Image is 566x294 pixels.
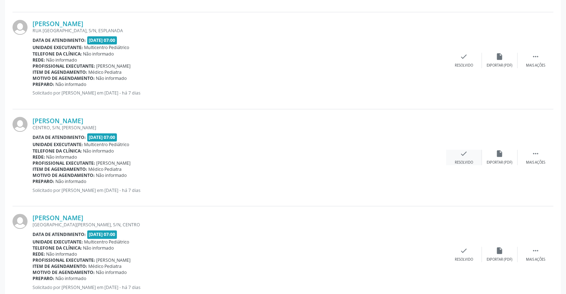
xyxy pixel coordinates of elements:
[455,257,473,262] div: Resolvido
[46,251,77,257] span: Não informado
[33,148,82,154] b: Telefone da clínica:
[33,57,45,63] b: Rede:
[33,117,83,125] a: [PERSON_NAME]
[33,20,83,28] a: [PERSON_NAME]
[13,20,28,35] img: img
[83,148,114,154] span: Não informado
[532,150,540,158] i: 
[33,257,95,263] b: Profissional executante:
[487,63,513,68] div: Exportar (PDF)
[96,269,127,275] span: Não informado
[83,245,114,251] span: Não informado
[56,81,87,87] span: Não informado
[33,178,54,184] b: Preparo:
[33,222,446,228] div: [GEOGRAPHIC_DATA][PERSON_NAME], S/N, CENTRO
[46,57,77,63] span: Não informado
[87,36,117,44] span: [DATE] 07:00
[84,239,129,245] span: Multicentro Pediátrico
[532,53,540,61] i: 
[496,150,504,158] i: insert_drive_file
[33,166,87,172] b: Item de agendamento:
[460,247,468,255] i: check
[33,90,446,96] p: Solicitado por [PERSON_NAME] em [DATE] - há 7 dias
[46,154,77,160] span: Não informado
[13,214,28,229] img: img
[33,275,54,281] b: Preparo:
[96,75,127,81] span: Não informado
[33,81,54,87] b: Preparo:
[83,51,114,57] span: Não informado
[33,239,83,245] b: Unidade executante:
[526,257,545,262] div: Mais ações
[33,28,446,34] div: RUA [GEOGRAPHIC_DATA], S/N, ESPLANADA
[33,172,95,178] b: Motivo de agendamento:
[33,214,83,222] a: [PERSON_NAME]
[33,251,45,257] b: Rede:
[460,53,468,61] i: check
[97,257,131,263] span: [PERSON_NAME]
[33,125,446,131] div: CENTRO, S/N, [PERSON_NAME]
[526,160,545,165] div: Mais ações
[13,117,28,132] img: img
[84,44,129,50] span: Multicentro Pediátrico
[33,75,95,81] b: Motivo de agendamento:
[84,141,129,148] span: Multicentro Pediátrico
[33,269,95,275] b: Motivo de agendamento:
[33,51,82,57] b: Telefone da clínica:
[33,63,95,69] b: Profissional executante:
[487,160,513,165] div: Exportar (PDF)
[89,166,122,172] span: Médico Pediatra
[33,245,82,251] b: Telefone da clínica:
[455,63,473,68] div: Resolvido
[33,134,86,140] b: Data de atendimento:
[33,44,83,50] b: Unidade executante:
[33,37,86,43] b: Data de atendimento:
[87,133,117,141] span: [DATE] 07:00
[33,187,446,193] p: Solicitado por [PERSON_NAME] em [DATE] - há 7 dias
[496,247,504,255] i: insert_drive_file
[33,231,86,237] b: Data de atendimento:
[33,263,87,269] b: Item de agendamento:
[487,257,513,262] div: Exportar (PDF)
[455,160,473,165] div: Resolvido
[89,69,122,75] span: Médico Pediatra
[33,141,83,148] b: Unidade executante:
[33,69,87,75] b: Item de agendamento:
[97,63,131,69] span: [PERSON_NAME]
[56,178,87,184] span: Não informado
[33,160,95,166] b: Profissional executante:
[33,154,45,160] b: Rede:
[87,230,117,238] span: [DATE] 07:00
[526,63,545,68] div: Mais ações
[460,150,468,158] i: check
[532,247,540,255] i: 
[33,284,446,290] p: Solicitado por [PERSON_NAME] em [DATE] - há 7 dias
[89,263,122,269] span: Médico Pediatra
[496,53,504,61] i: insert_drive_file
[97,160,131,166] span: [PERSON_NAME]
[96,172,127,178] span: Não informado
[56,275,87,281] span: Não informado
